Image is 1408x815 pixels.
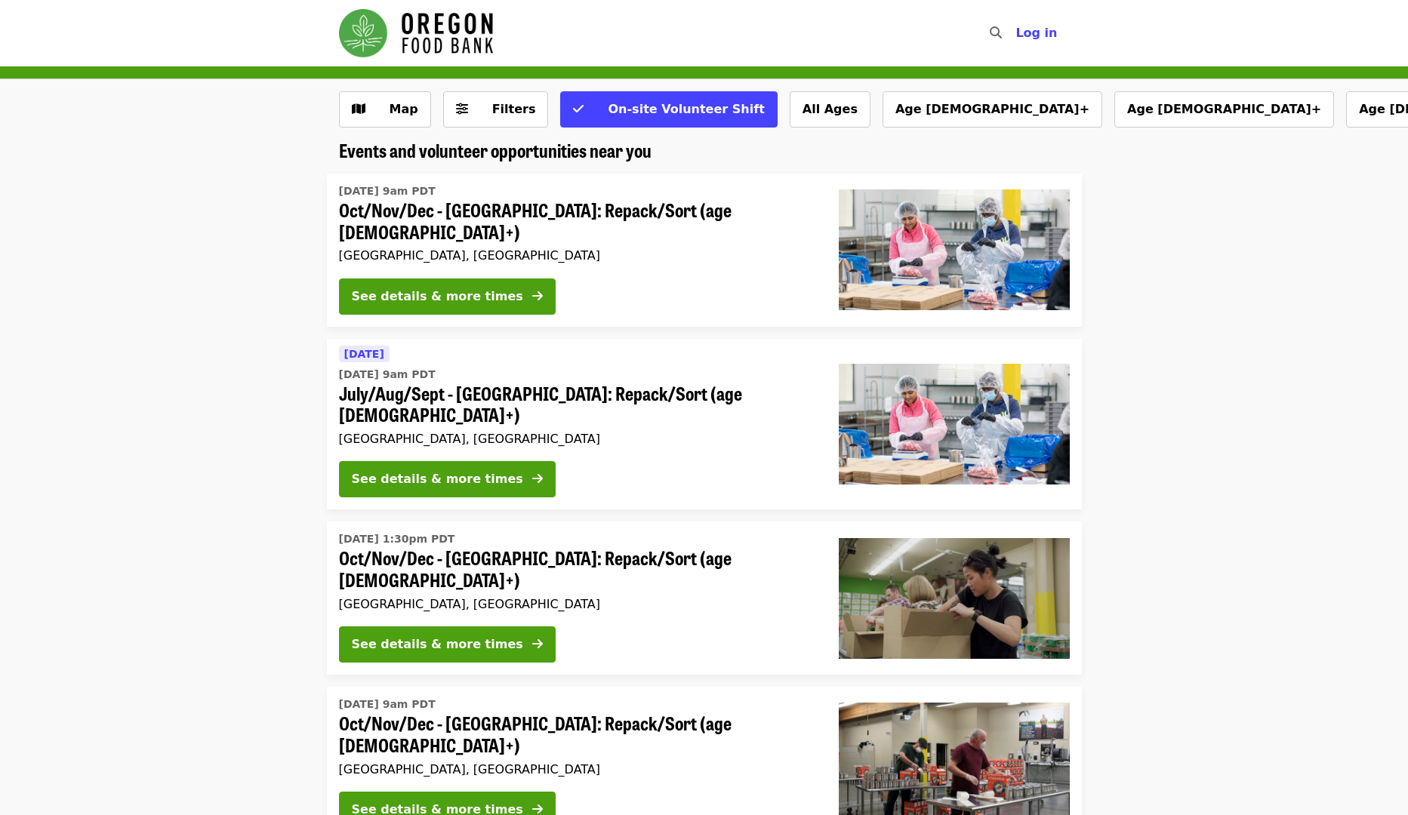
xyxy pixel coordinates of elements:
[339,137,652,163] span: Events and volunteer opportunities near you
[339,248,815,263] div: [GEOGRAPHIC_DATA], [GEOGRAPHIC_DATA]
[839,538,1070,659] img: Oct/Nov/Dec - Portland: Repack/Sort (age 8+) organized by Oregon Food Bank
[339,367,436,383] time: [DATE] 9am PDT
[339,547,815,591] span: Oct/Nov/Dec - [GEOGRAPHIC_DATA]: Repack/Sort (age [DEMOGRAPHIC_DATA]+)
[1011,15,1023,51] input: Search
[339,199,815,243] span: Oct/Nov/Dec - [GEOGRAPHIC_DATA]: Repack/Sort (age [DEMOGRAPHIC_DATA]+)
[339,712,815,756] span: Oct/Nov/Dec - [GEOGRAPHIC_DATA]: Repack/Sort (age [DEMOGRAPHIC_DATA]+)
[327,521,1082,675] a: See details for "Oct/Nov/Dec - Portland: Repack/Sort (age 8+)"
[492,102,536,116] span: Filters
[990,26,1002,40] i: search icon
[1003,18,1069,48] button: Log in
[352,102,365,116] i: map icon
[327,174,1082,327] a: See details for "Oct/Nov/Dec - Beaverton: Repack/Sort (age 10+)"
[339,597,815,611] div: [GEOGRAPHIC_DATA], [GEOGRAPHIC_DATA]
[339,9,493,57] img: Oregon Food Bank - Home
[339,91,431,128] button: Show map view
[456,102,468,116] i: sliders-h icon
[339,383,815,426] span: July/Aug/Sept - [GEOGRAPHIC_DATA]: Repack/Sort (age [DEMOGRAPHIC_DATA]+)
[883,91,1102,128] button: Age [DEMOGRAPHIC_DATA]+
[573,102,584,116] i: check icon
[790,91,870,128] button: All Ages
[327,339,1082,510] a: See details for "July/Aug/Sept - Beaverton: Repack/Sort (age 10+)"
[339,432,815,446] div: [GEOGRAPHIC_DATA], [GEOGRAPHIC_DATA]
[1015,26,1057,40] span: Log in
[532,289,543,303] i: arrow-right icon
[839,364,1070,484] img: July/Aug/Sept - Beaverton: Repack/Sort (age 10+) organized by Oregon Food Bank
[532,472,543,486] i: arrow-right icon
[532,637,543,651] i: arrow-right icon
[339,697,436,712] time: [DATE] 9am PDT
[339,278,556,315] button: See details & more times
[339,762,815,777] div: [GEOGRAPHIC_DATA], [GEOGRAPHIC_DATA]
[339,461,556,497] button: See details & more times
[339,183,436,199] time: [DATE] 9am PDT
[352,635,523,654] div: See details & more times
[339,626,556,663] button: See details & more times
[560,91,777,128] button: On-site Volunteer Shift
[443,91,549,128] button: Filters (0 selected)
[608,102,764,116] span: On-site Volunteer Shift
[344,348,384,360] span: [DATE]
[352,288,523,306] div: See details & more times
[1114,91,1334,128] button: Age [DEMOGRAPHIC_DATA]+
[352,470,523,488] div: See details & more times
[339,531,455,547] time: [DATE] 1:30pm PDT
[390,102,418,116] span: Map
[839,189,1070,310] img: Oct/Nov/Dec - Beaverton: Repack/Sort (age 10+) organized by Oregon Food Bank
